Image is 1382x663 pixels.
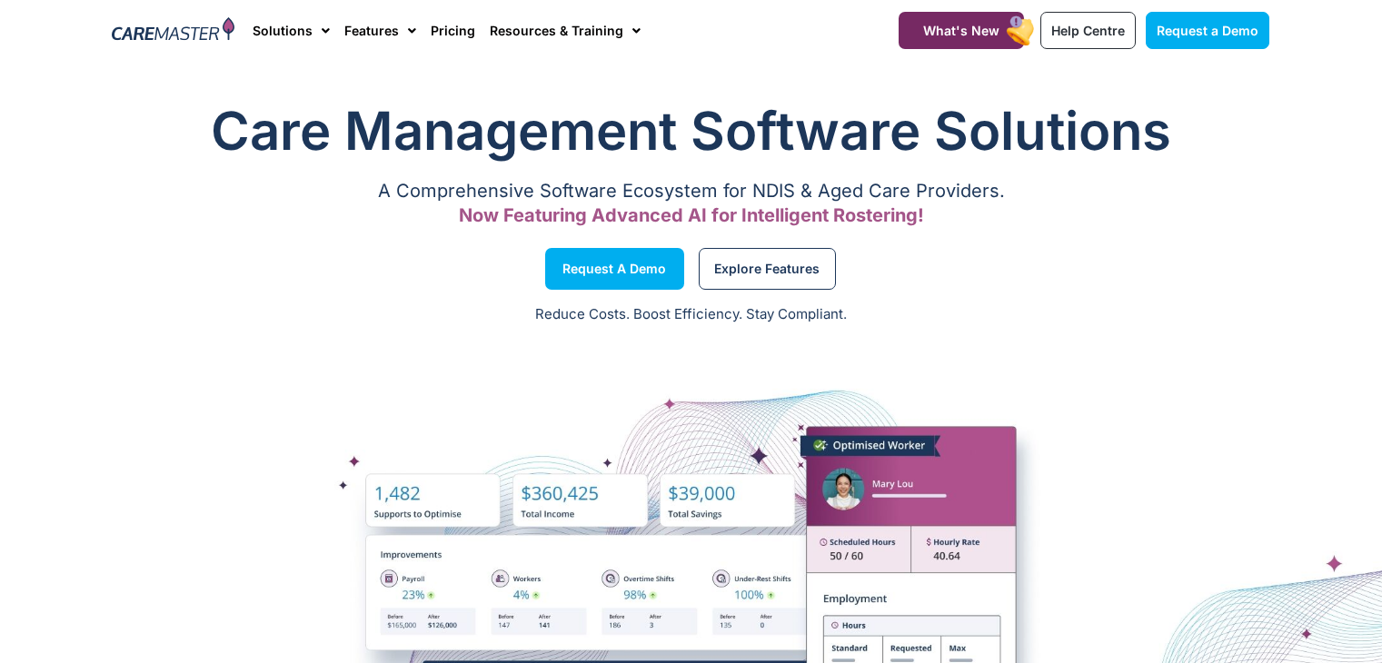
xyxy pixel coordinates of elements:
a: Explore Features [699,248,836,290]
a: Request a Demo [545,248,684,290]
img: CareMaster Logo [112,17,234,45]
span: Request a Demo [562,264,666,273]
span: Request a Demo [1157,23,1258,38]
a: Help Centre [1040,12,1136,49]
a: What's New [899,12,1024,49]
span: Now Featuring Advanced AI for Intelligent Rostering! [459,204,924,226]
span: What's New [923,23,999,38]
p: Reduce Costs. Boost Efficiency. Stay Compliant. [11,304,1371,325]
p: A Comprehensive Software Ecosystem for NDIS & Aged Care Providers. [113,185,1270,197]
a: Request a Demo [1146,12,1269,49]
h1: Care Management Software Solutions [113,94,1270,167]
span: Explore Features [714,264,820,273]
span: Help Centre [1051,23,1125,38]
